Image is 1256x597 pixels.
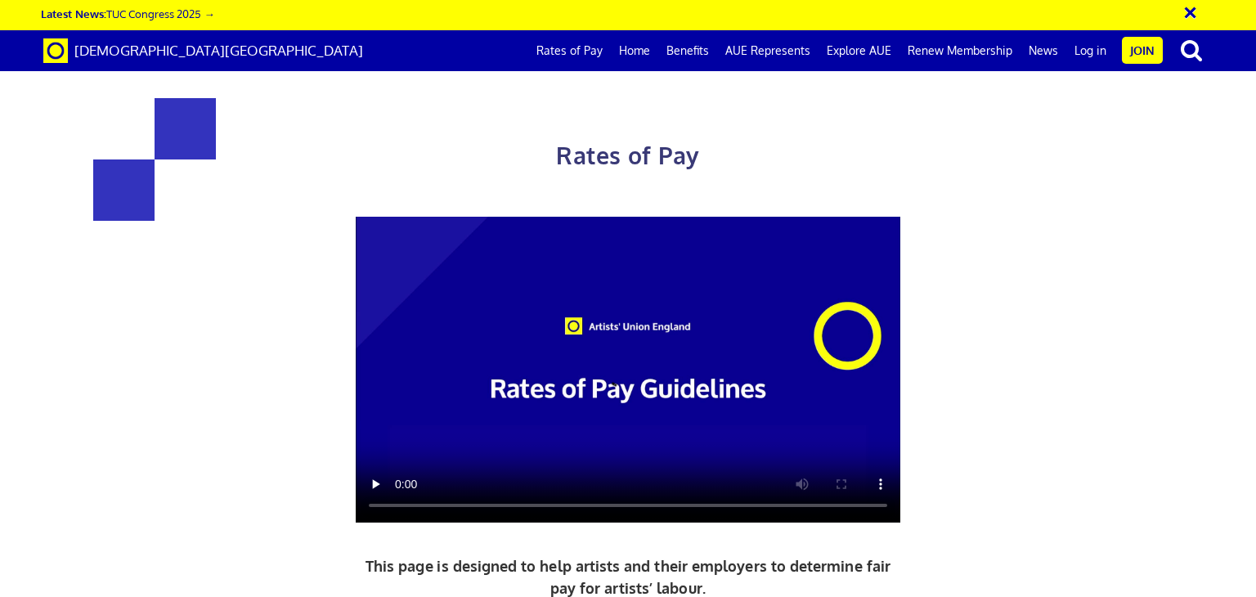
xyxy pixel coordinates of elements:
a: Rates of Pay [528,30,611,71]
a: News [1020,30,1066,71]
a: Benefits [658,30,717,71]
span: Rates of Pay [556,141,699,170]
button: search [1166,33,1217,67]
a: Brand [DEMOGRAPHIC_DATA][GEOGRAPHIC_DATA] [31,30,375,71]
a: Log in [1066,30,1115,71]
a: Renew Membership [899,30,1020,71]
a: Home [611,30,658,71]
span: [DEMOGRAPHIC_DATA][GEOGRAPHIC_DATA] [74,42,363,59]
a: Latest News:TUC Congress 2025 → [41,7,214,20]
a: AUE Represents [717,30,819,71]
strong: Latest News: [41,7,106,20]
a: Explore AUE [819,30,899,71]
a: Join [1122,37,1163,64]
